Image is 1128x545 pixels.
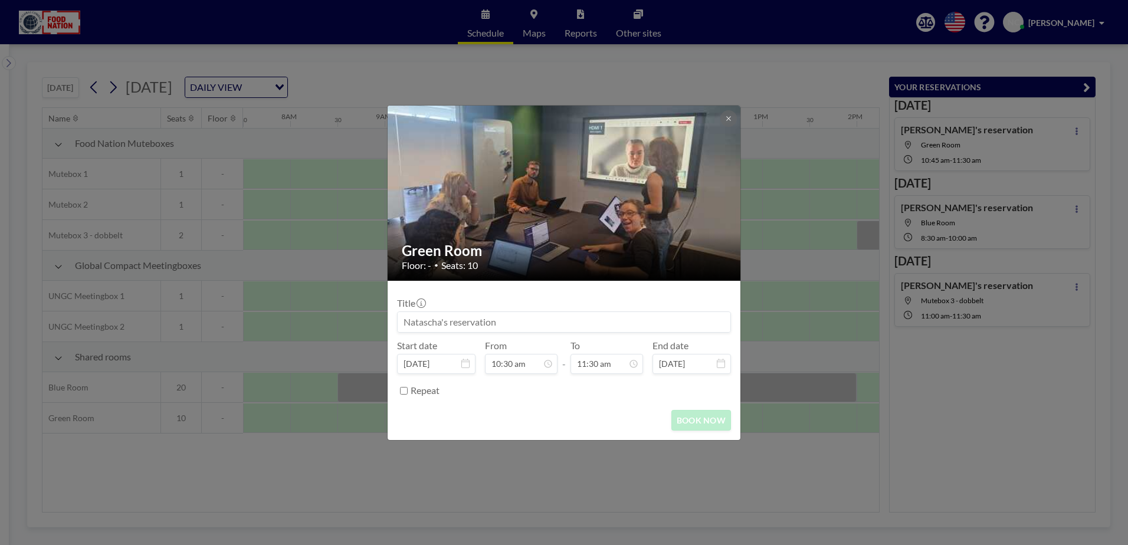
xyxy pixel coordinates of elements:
[388,60,742,326] img: 537.jpeg
[562,344,566,370] span: -
[671,410,731,431] button: BOOK NOW
[652,340,688,352] label: End date
[398,312,730,332] input: Natascha's reservation
[485,340,507,352] label: From
[402,260,431,271] span: Floor: -
[397,340,437,352] label: Start date
[441,260,478,271] span: Seats: 10
[411,385,440,396] label: Repeat
[397,297,425,309] label: Title
[402,242,727,260] h2: Green Room
[434,261,438,270] span: •
[570,340,580,352] label: To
